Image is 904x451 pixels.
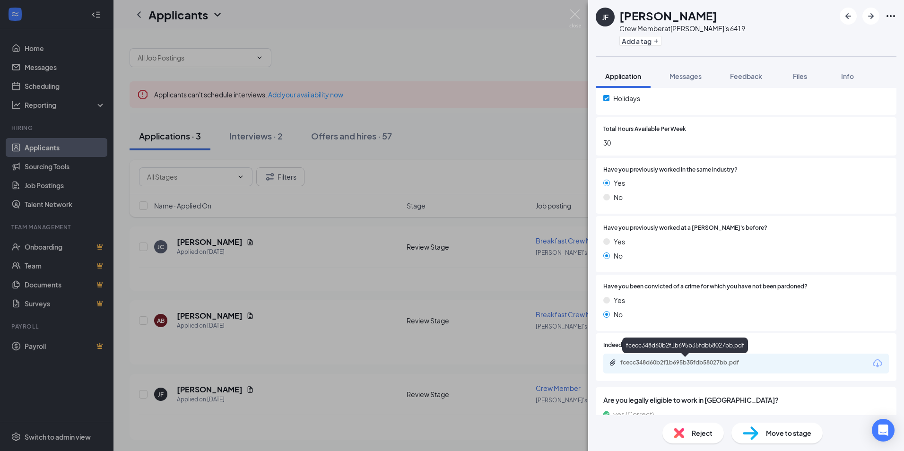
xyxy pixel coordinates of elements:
svg: Ellipses [885,10,896,22]
span: 30 [603,138,889,148]
svg: Paperclip [609,359,617,366]
span: Yes [614,178,625,188]
span: Info [841,72,854,80]
span: Total Hours Available Per Week [603,125,686,134]
button: ArrowLeftNew [840,8,857,25]
svg: Download [872,358,883,369]
span: Holidays [613,93,640,104]
span: yes (Correct) [613,409,654,419]
span: Have you previously worked at a [PERSON_NAME]'s before? [603,224,767,233]
svg: Plus [653,38,659,44]
div: fcecc348d60b2f1b695b35fdb58027bb.pdf [620,359,753,366]
span: No [614,251,623,261]
span: Indeed Resume [603,341,645,350]
span: No [614,309,623,320]
span: Files [793,72,807,80]
div: Crew Member at [PERSON_NAME]'s 6419 [619,24,745,33]
span: Messages [669,72,702,80]
svg: ArrowRight [865,10,877,22]
button: PlusAdd a tag [619,36,661,46]
span: Yes [614,236,625,247]
button: ArrowRight [862,8,879,25]
span: Move to stage [766,428,811,438]
span: Yes [614,295,625,305]
span: Have you previously worked in the same industry? [603,165,738,174]
a: Paperclipfcecc348d60b2f1b695b35fdb58027bb.pdf [609,359,762,368]
h1: [PERSON_NAME] [619,8,717,24]
svg: ArrowLeftNew [843,10,854,22]
span: No [614,192,623,202]
span: Are you legally eligible to work in [GEOGRAPHIC_DATA]? [603,395,889,405]
div: fcecc348d60b2f1b695b35fdb58027bb.pdf [622,338,748,353]
span: Feedback [730,72,762,80]
div: Open Intercom Messenger [872,419,895,442]
span: Reject [692,428,713,438]
span: Application [605,72,641,80]
span: Have you been convicted of a crime for which you have not been pardoned? [603,282,808,291]
div: JF [602,12,608,22]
